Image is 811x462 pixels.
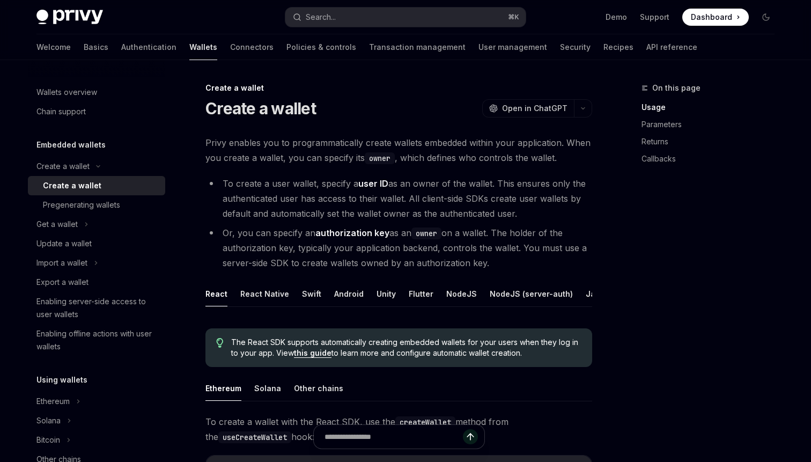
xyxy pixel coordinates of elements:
[482,99,574,118] button: Open in ChatGPT
[490,281,573,306] button: NodeJS (server-auth)
[28,234,165,253] a: Update a wallet
[28,273,165,292] a: Export a wallet
[294,376,343,401] button: Other chains
[294,348,331,358] a: this guide
[642,150,783,167] a: Callbacks
[205,83,592,93] div: Create a wallet
[36,327,159,353] div: Enabling offline actions with user wallets
[757,9,775,26] button: Toggle dark mode
[586,281,604,306] button: Java
[36,10,103,25] img: dark logo
[502,103,567,114] span: Open in ChatGPT
[205,135,592,165] span: Privy enables you to programmatically create wallets embedded within your application. When you c...
[28,176,165,195] a: Create a wallet
[315,228,389,238] strong: authorization key
[377,281,396,306] button: Unity
[231,337,581,358] span: The React SDK supports automatically creating embedded wallets for your users when they log in to...
[36,237,92,250] div: Update a wallet
[205,281,227,306] button: React
[36,434,60,446] div: Bitcoin
[36,373,87,386] h5: Using wallets
[36,276,89,289] div: Export a wallet
[216,338,224,348] svg: Tip
[230,34,274,60] a: Connectors
[302,281,321,306] button: Swift
[205,99,316,118] h1: Create a wallet
[36,414,61,427] div: Solana
[463,429,478,444] button: Send message
[642,99,783,116] a: Usage
[286,34,356,60] a: Policies & controls
[43,179,101,192] div: Create a wallet
[28,102,165,121] a: Chain support
[240,281,289,306] button: React Native
[36,160,90,173] div: Create a wallet
[478,34,547,60] a: User management
[254,376,281,401] button: Solana
[395,416,455,428] code: createWallet
[36,138,106,151] h5: Embedded wallets
[642,133,783,150] a: Returns
[409,281,433,306] button: Flutter
[205,176,592,221] li: To create a user wallet, specify a as an owner of the wallet. This ensures only the authenticated...
[682,9,749,26] a: Dashboard
[646,34,697,60] a: API reference
[28,83,165,102] a: Wallets overview
[28,292,165,324] a: Enabling server-side access to user wallets
[285,8,526,27] button: Search...⌘K
[642,116,783,133] a: Parameters
[36,256,87,269] div: Import a wallet
[36,218,78,231] div: Get a wallet
[205,225,592,270] li: Or, you can specify an as an on a wallet. The holder of the authorization key, typically your app...
[652,82,701,94] span: On this page
[306,11,336,24] div: Search...
[560,34,591,60] a: Security
[411,228,441,239] code: owner
[36,395,70,408] div: Ethereum
[334,281,364,306] button: Android
[369,34,466,60] a: Transaction management
[36,86,97,99] div: Wallets overview
[84,34,108,60] a: Basics
[36,105,86,118] div: Chain support
[603,34,633,60] a: Recipes
[43,199,120,211] div: Pregenerating wallets
[640,12,669,23] a: Support
[36,295,159,321] div: Enabling server-side access to user wallets
[691,12,732,23] span: Dashboard
[28,324,165,356] a: Enabling offline actions with user wallets
[205,376,241,401] button: Ethereum
[28,195,165,215] a: Pregenerating wallets
[36,34,71,60] a: Welcome
[205,414,592,444] span: To create a wallet with the React SDK, use the method from the hook:
[358,178,388,189] strong: user ID
[365,152,395,164] code: owner
[508,13,519,21] span: ⌘ K
[121,34,176,60] a: Authentication
[446,281,477,306] button: NodeJS
[189,34,217,60] a: Wallets
[606,12,627,23] a: Demo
